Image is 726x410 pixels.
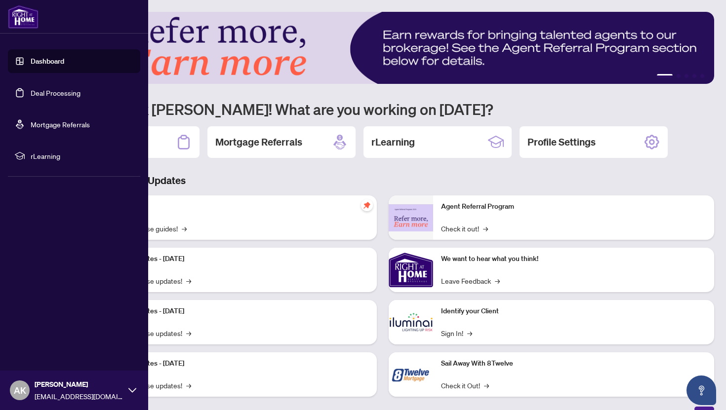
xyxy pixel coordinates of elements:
p: Sail Away With 8Twelve [441,358,706,369]
p: Platform Updates - [DATE] [104,306,369,317]
span: → [483,223,488,234]
a: Leave Feedback→ [441,275,500,286]
h3: Brokerage & Industry Updates [51,174,714,187]
span: rLearning [31,150,133,161]
span: [PERSON_NAME] [35,379,123,390]
h2: rLearning [371,135,415,149]
img: Slide 0 [51,12,714,84]
span: → [484,380,489,391]
span: AK [14,383,26,397]
span: → [186,380,191,391]
span: → [495,275,500,286]
img: logo [8,5,39,29]
button: 1 [657,74,673,78]
button: 5 [700,74,704,78]
span: → [186,275,191,286]
button: 4 [692,74,696,78]
img: Sail Away With 8Twelve [389,352,433,397]
a: Dashboard [31,57,64,66]
a: Deal Processing [31,88,81,97]
p: We want to hear what you think! [441,254,706,264]
p: Agent Referral Program [441,201,706,212]
button: 2 [677,74,681,78]
img: Agent Referral Program [389,204,433,231]
span: → [467,328,472,338]
p: Platform Updates - [DATE] [104,254,369,264]
a: Sign In!→ [441,328,472,338]
span: pushpin [361,199,373,211]
button: 3 [685,74,688,78]
button: Open asap [686,375,716,405]
p: Self-Help [104,201,369,212]
h1: Welcome back [PERSON_NAME]! What are you working on [DATE]? [51,100,714,118]
span: → [182,223,187,234]
a: Check it out!→ [441,223,488,234]
p: Platform Updates - [DATE] [104,358,369,369]
h2: Profile Settings [527,135,596,149]
img: Identify your Client [389,300,433,344]
span: [EMAIL_ADDRESS][DOMAIN_NAME] [35,391,123,402]
span: → [186,328,191,338]
img: We want to hear what you think! [389,248,433,292]
p: Identify your Client [441,306,706,317]
h2: Mortgage Referrals [215,135,302,149]
a: Check it Out!→ [441,380,489,391]
a: Mortgage Referrals [31,120,90,129]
